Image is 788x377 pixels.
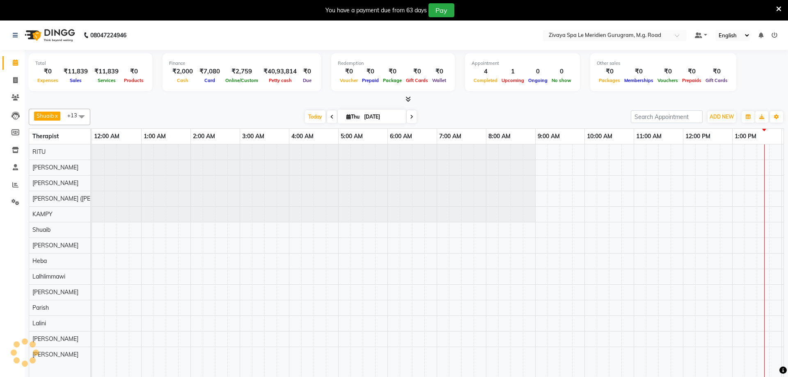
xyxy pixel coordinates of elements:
[550,78,573,83] span: No show
[381,67,404,76] div: ₹0
[32,351,78,358] span: [PERSON_NAME]
[37,112,54,119] span: Shuaib
[32,335,78,343] span: [PERSON_NAME]
[597,78,622,83] span: Packages
[388,130,414,142] a: 6:00 AM
[486,130,513,142] a: 8:00 AM
[428,3,454,17] button: Pay
[526,67,550,76] div: 0
[223,78,260,83] span: Online/Custom
[32,164,78,171] span: [PERSON_NAME]
[710,114,734,120] span: ADD NEW
[35,60,146,67] div: Total
[404,67,430,76] div: ₹0
[67,112,83,119] span: +13
[32,179,78,187] span: [PERSON_NAME]
[54,112,58,119] a: x
[35,67,60,76] div: ₹0
[597,67,622,76] div: ₹0
[32,210,53,218] span: KAMPY
[96,78,118,83] span: Services
[142,130,168,142] a: 1:00 AM
[585,130,614,142] a: 10:00 AM
[325,6,427,15] div: You have a payment due from 63 days
[526,78,550,83] span: Ongoing
[338,78,360,83] span: Voucher
[622,67,655,76] div: ₹0
[472,78,499,83] span: Completed
[703,67,730,76] div: ₹0
[680,78,703,83] span: Prepaids
[430,78,448,83] span: Wallet
[240,130,266,142] a: 3:00 AM
[472,60,573,67] div: Appointment
[92,130,121,142] a: 12:00 AM
[631,110,703,123] input: Search Appointment
[550,67,573,76] div: 0
[32,273,65,280] span: Lalhlimmawi
[32,304,49,311] span: Parish
[360,67,381,76] div: ₹0
[60,67,91,76] div: ₹11,839
[683,130,712,142] a: 12:00 PM
[32,133,59,140] span: Therapist
[338,60,448,67] div: Redemption
[169,67,196,76] div: ₹2,000
[499,67,526,76] div: 1
[21,24,77,47] img: logo
[430,67,448,76] div: ₹0
[175,78,190,83] span: Cash
[680,67,703,76] div: ₹0
[223,67,260,76] div: ₹2,759
[122,67,146,76] div: ₹0
[344,114,362,120] span: Thu
[32,288,78,296] span: [PERSON_NAME]
[381,78,404,83] span: Package
[202,78,217,83] span: Card
[703,78,730,83] span: Gift Cards
[91,67,122,76] div: ₹11,839
[404,78,430,83] span: Gift Cards
[169,60,314,67] div: Finance
[708,111,736,123] button: ADD NEW
[32,242,78,249] span: [PERSON_NAME]
[597,60,730,67] div: Other sales
[362,111,403,123] input: 2025-09-04
[305,110,325,123] span: Today
[191,130,217,142] a: 2:00 AM
[655,67,680,76] div: ₹0
[32,195,129,202] span: [PERSON_NAME] ([PERSON_NAME])
[196,67,223,76] div: ₹7,080
[32,226,50,233] span: Shuaib
[437,130,463,142] a: 7:00 AM
[499,78,526,83] span: Upcoming
[32,320,46,327] span: Lalini
[260,67,300,76] div: ₹40,93,814
[360,78,381,83] span: Prepaid
[733,130,758,142] a: 1:00 PM
[300,67,314,76] div: ₹0
[267,78,294,83] span: Petty cash
[289,130,316,142] a: 4:00 AM
[472,67,499,76] div: 4
[338,67,360,76] div: ₹0
[32,148,46,155] span: RITU
[536,130,562,142] a: 9:00 AM
[655,78,680,83] span: Vouchers
[68,78,84,83] span: Sales
[301,78,314,83] span: Due
[634,130,664,142] a: 11:00 AM
[339,130,365,142] a: 5:00 AM
[122,78,146,83] span: Products
[35,78,60,83] span: Expenses
[32,257,47,265] span: Heba
[622,78,655,83] span: Memberships
[90,24,126,47] b: 08047224946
